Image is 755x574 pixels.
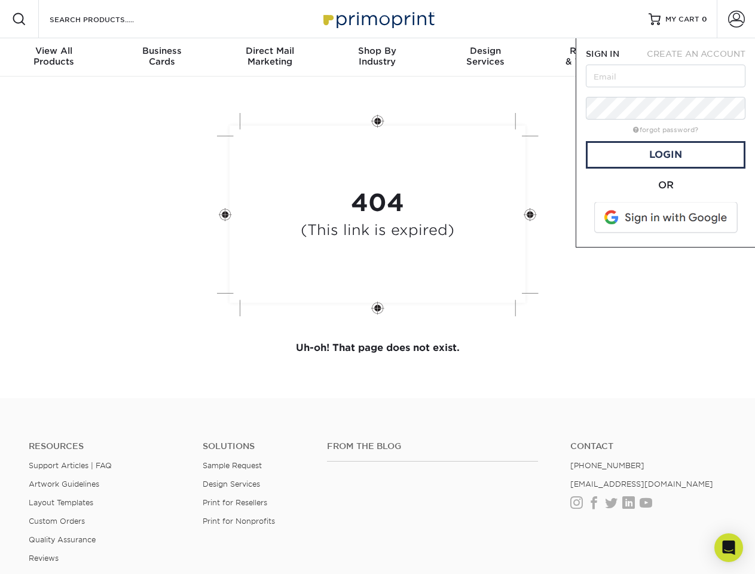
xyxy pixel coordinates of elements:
span: Direct Mail [216,45,323,56]
div: & Templates [539,45,647,67]
span: Business [108,45,215,56]
span: SIGN IN [586,49,619,59]
a: BusinessCards [108,38,215,77]
a: Layout Templates [29,498,93,507]
a: DesignServices [432,38,539,77]
span: Shop By [323,45,431,56]
a: Contact [570,441,726,451]
a: Login [586,141,745,169]
a: Reviews [29,554,59,563]
div: Cards [108,45,215,67]
div: Industry [323,45,431,67]
strong: Uh-oh! That page does not exist. [296,342,460,353]
div: Services [432,45,539,67]
input: SEARCH PRODUCTS..... [48,12,165,26]
span: MY CART [665,14,699,25]
a: Support Articles | FAQ [29,461,112,470]
span: Resources [539,45,647,56]
strong: 404 [351,188,404,217]
a: [PHONE_NUMBER] [570,461,644,470]
a: Custom Orders [29,517,85,526]
div: OR [586,178,745,193]
a: forgot password? [633,126,698,134]
h4: Resources [29,441,185,451]
h4: (This link is expired) [301,222,454,239]
a: Print for Nonprofits [203,517,275,526]
a: Design Services [203,480,260,488]
input: Email [586,65,745,87]
div: Marketing [216,45,323,67]
a: Resources& Templates [539,38,647,77]
a: Direct MailMarketing [216,38,323,77]
h4: Solutions [203,441,309,451]
span: CREATE AN ACCOUNT [647,49,745,59]
a: Print for Resellers [203,498,267,507]
span: Design [432,45,539,56]
h4: From the Blog [327,441,538,451]
a: Shop ByIndustry [323,38,431,77]
div: Open Intercom Messenger [714,533,743,562]
a: Sample Request [203,461,262,470]
span: 0 [702,15,707,23]
a: [EMAIL_ADDRESS][DOMAIN_NAME] [570,480,713,488]
img: Primoprint [318,6,438,32]
a: Artwork Guidelines [29,480,99,488]
a: Quality Assurance [29,535,96,544]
